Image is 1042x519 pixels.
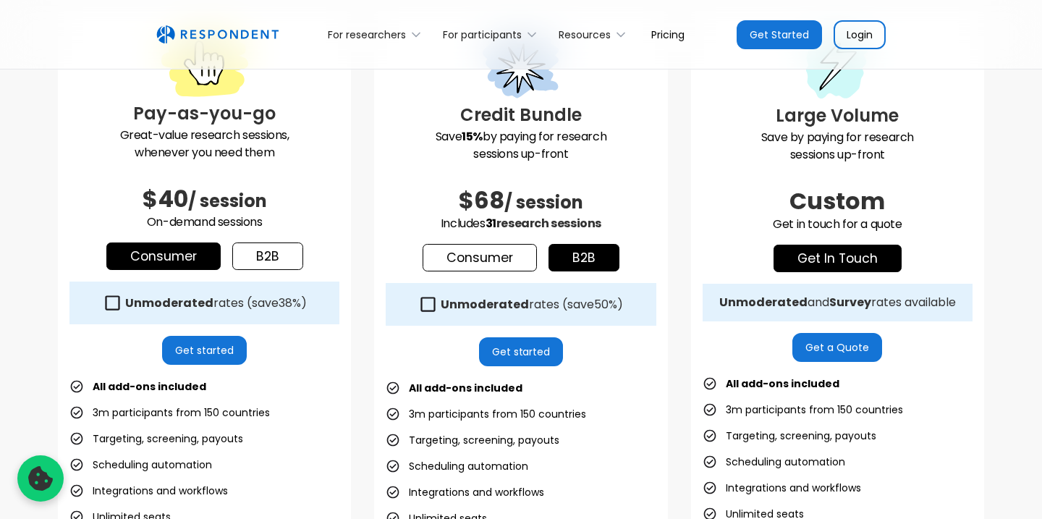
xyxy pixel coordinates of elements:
[125,295,213,311] strong: Unmoderated
[551,17,640,51] div: Resources
[719,294,808,311] strong: Unmoderated
[829,294,871,311] strong: Survey
[386,102,656,128] h3: Credit Bundle
[423,244,537,271] a: Consumer
[93,379,206,394] strong: All add-ons included
[232,242,303,270] a: b2b
[69,429,243,449] li: Targeting, screening, payouts
[703,478,861,498] li: Integrations and workflows
[69,127,339,161] p: Great-value research sessions, whenever you need them
[386,456,528,476] li: Scheduling automation
[386,430,559,450] li: Targeting, screening, payouts
[441,296,529,313] strong: Unmoderated
[703,400,903,420] li: 3m participants from 150 countries
[386,482,544,502] li: Integrations and workflows
[703,103,973,129] h3: Large Volume
[279,295,301,311] span: 38%
[69,214,339,231] p: On-demand sessions
[640,17,696,51] a: Pricing
[703,426,876,446] li: Targeting, screening, payouts
[548,244,619,271] a: b2b
[69,402,270,423] li: 3m participants from 150 countries
[320,17,435,51] div: For researchers
[441,298,623,312] div: rates (save )
[435,17,551,51] div: For participants
[726,376,839,391] strong: All add-ons included
[125,296,307,311] div: rates (save )
[386,404,586,424] li: 3m participants from 150 countries
[559,28,611,42] div: Resources
[496,215,601,232] span: research sessions
[703,129,973,164] p: Save by paying for research sessions up-front
[69,101,339,127] h3: Pay-as-you-go
[459,184,504,216] span: $68
[703,452,845,472] li: Scheduling automation
[834,20,886,49] a: Login
[504,190,583,214] span: / session
[479,337,564,366] a: Get started
[486,215,496,232] span: 31
[156,25,279,44] a: home
[69,481,228,501] li: Integrations and workflows
[188,189,267,213] span: / session
[386,215,656,232] p: Includes
[386,128,656,163] p: Save by paying for research sessions up-front
[162,336,247,365] a: Get started
[703,216,973,233] p: Get in touch for a quote
[328,28,406,42] div: For researchers
[774,245,902,272] a: get in touch
[69,455,212,475] li: Scheduling automation
[156,25,279,44] img: Untitled UI logotext
[737,20,822,49] a: Get Started
[792,333,882,362] a: Get a Quote
[462,128,483,145] strong: 15%
[594,296,617,313] span: 50%
[789,185,885,217] span: Custom
[719,295,956,310] div: and rates available
[106,242,221,270] a: Consumer
[143,182,188,215] span: $40
[409,381,522,395] strong: All add-ons included
[443,28,522,42] div: For participants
